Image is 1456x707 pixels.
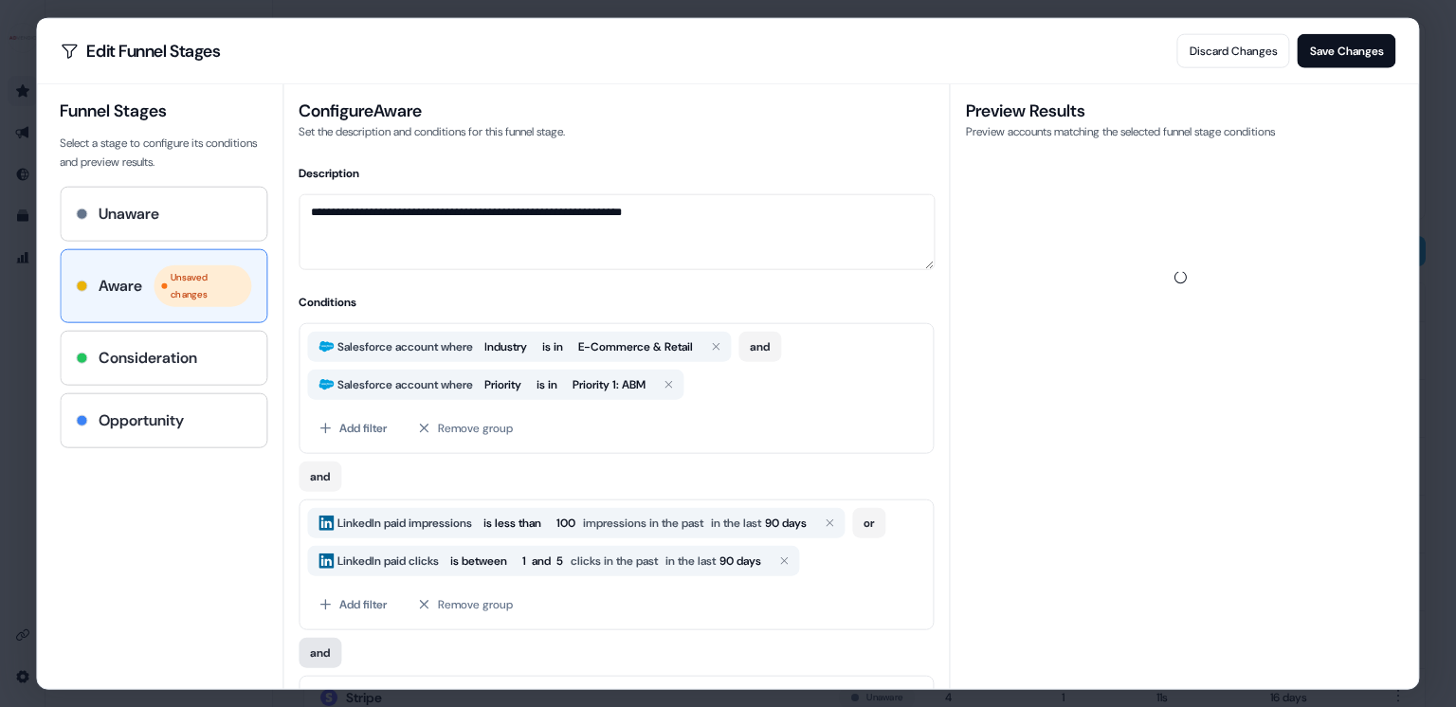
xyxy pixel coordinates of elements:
[484,375,521,394] span: Priority
[171,269,244,303] span: Unsaved changes
[299,638,341,668] button: and
[583,514,703,533] span: impressions in the past
[307,411,398,445] button: Add filter
[299,100,935,122] h3: Configure Aware
[556,552,563,571] span: 5
[99,409,184,432] h4: Opportunity
[99,347,197,370] h4: Consideration
[565,373,653,396] button: Priority 1: ABM
[571,335,701,358] button: E-Commerce & Retail
[299,164,935,183] h4: Description
[307,588,398,622] button: Add filter
[966,122,1396,141] p: Preview accounts matching the selected funnel stage conditions
[299,462,341,492] button: and
[665,552,716,571] span: in the last
[60,134,267,172] p: Select a stage to configure its conditions and preview results.
[852,508,885,538] button: or
[738,332,781,362] button: and
[484,337,527,356] span: Industry
[99,203,159,226] h4: Unaware
[99,275,142,298] h4: Aware
[522,552,526,571] span: 1
[60,42,220,61] h2: Edit Funnel Stages
[406,411,524,445] button: Remove group
[966,100,1396,122] h3: Preview Results
[556,514,575,533] span: 100
[711,514,761,533] span: in the last
[406,588,524,622] button: Remove group
[299,122,935,141] p: Set the description and conditions for this funnel stage.
[334,514,476,533] span: LinkedIn paid impressions
[532,552,551,571] span: and
[334,552,443,571] span: LinkedIn paid clicks
[1298,34,1396,68] button: Save Changes
[334,337,477,356] span: Salesforce account where
[1177,34,1290,68] button: Discard Changes
[299,293,935,312] h4: Conditions
[334,375,477,394] span: Salesforce account where
[60,100,267,122] h3: Funnel Stages
[571,552,658,571] span: clicks in the past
